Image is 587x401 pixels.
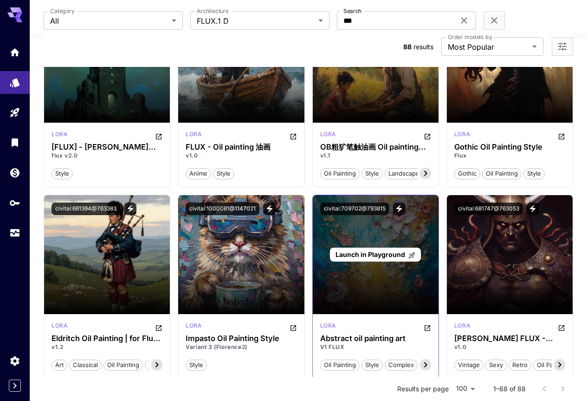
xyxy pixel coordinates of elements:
[320,203,389,215] button: civitai:709702@793815
[186,130,201,138] p: lora
[52,203,120,215] button: civitai:661394@763383
[454,203,523,215] button: civitai:681747@763053
[186,343,297,351] p: Variant 3 (Florence2)
[69,359,102,371] button: classical
[403,43,412,51] span: 88
[362,361,382,370] span: style
[52,143,162,151] div: [FLUX] - Frank Frazetta Style Oil Painting
[454,322,470,330] p: lora
[527,203,539,215] button: View trigger words
[385,167,448,179] button: landscape painting
[385,169,447,178] span: landscape painting
[454,343,565,351] p: v1.0
[385,359,418,371] button: complex
[489,15,500,26] button: Clear filters (1)
[145,361,166,370] span: style
[9,227,20,239] div: Usage
[52,334,162,343] h3: Eldritch Oil Painting | for Flux.1 dev
[186,151,297,160] p: v1.0
[52,130,67,141] div: FLUX.1 D
[320,334,431,343] h3: Abstract oil painting art
[186,322,201,333] div: FLUX.1 D
[343,7,361,15] label: Search
[186,169,211,178] span: anime
[186,359,207,371] button: style
[483,169,521,178] span: oil painting
[320,167,360,179] button: oil painting
[186,143,297,151] h3: FLUX - Oil painting 油画
[9,74,20,85] div: Models
[454,130,470,141] div: FLUX.1 D
[9,380,21,392] button: Expand sidebar
[397,384,449,394] p: Results per page
[493,384,526,394] p: 1–88 of 88
[454,334,565,343] div: Frank Frazetta FLUX - Fantasy Oil Painting
[52,169,72,178] span: style
[509,361,531,370] span: retro
[558,322,565,333] button: Open in CivitAI
[186,361,206,370] span: style
[50,7,75,15] label: Category
[9,46,20,58] div: Home
[155,130,162,141] button: Open in CivitAI
[186,130,201,141] div: FLUX.1 D
[482,167,522,179] button: oil painting
[533,359,573,371] button: oil painting
[448,41,529,53] span: Most Popular
[534,361,572,370] span: oil painting
[197,7,228,15] label: Architecture
[454,359,484,371] button: vintage
[213,169,234,178] span: style
[52,143,162,151] h3: [FLUX] - [PERSON_NAME] Style Oil Painting
[558,130,565,141] button: Open in CivitAI
[9,107,20,118] div: Playground
[454,334,565,343] h3: [PERSON_NAME] FLUX - Fantasy Oil Painting
[361,167,383,179] button: style
[52,359,67,371] button: art
[186,322,201,330] p: lora
[9,355,20,367] div: Settings
[454,143,565,151] h3: Gothic Oil Painting Style
[523,167,545,179] button: style
[330,248,420,262] a: Launch in Playground
[213,167,234,179] button: style
[320,130,336,141] div: FLUX.1 D
[524,169,544,178] span: style
[320,130,336,138] p: lora
[52,167,73,179] button: style
[455,169,480,178] span: gothic
[485,359,507,371] button: sexy
[290,322,297,333] button: Open in CivitAI
[413,43,433,51] span: results
[186,167,211,179] button: anime
[52,322,67,330] p: lora
[362,169,382,178] span: style
[186,203,259,215] button: civitai:1000081@1147021
[9,197,20,209] div: API Keys
[52,151,162,160] p: flux v2.0
[320,322,336,333] div: FLUX.1 D
[320,143,431,151] div: OB粗犷笔触油画 Oil painting with bold brushstrokes.
[320,151,431,160] p: v1.1
[557,41,568,53] button: Open more filters
[455,361,483,370] span: vintage
[454,322,470,333] div: FLUX.1 D
[9,167,20,178] div: Wallet
[52,361,67,370] span: art
[290,130,297,141] button: Open in CivitAI
[52,343,162,351] p: v1.2
[50,15,168,26] span: All
[448,33,492,41] label: Order models by
[263,203,276,215] button: View trigger words
[186,334,297,343] h3: Impasto Oil Painting Style
[70,361,101,370] span: classical
[454,151,565,160] p: Flux
[452,382,478,395] div: 100
[145,359,166,371] button: style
